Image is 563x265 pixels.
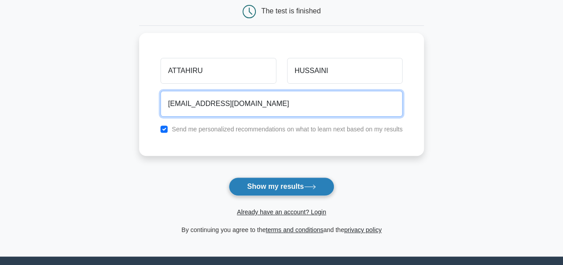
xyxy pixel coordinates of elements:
input: First name [160,58,276,84]
input: Last name [287,58,403,84]
a: Already have an account? Login [237,208,326,216]
label: Send me personalized recommendations on what to learn next based on my results [172,126,403,133]
a: terms and conditions [266,226,323,233]
input: Email [160,91,403,117]
div: By continuing you agree to the and the [134,224,429,235]
button: Show my results [229,177,334,196]
a: privacy policy [344,226,382,233]
div: The test is finished [261,7,321,15]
